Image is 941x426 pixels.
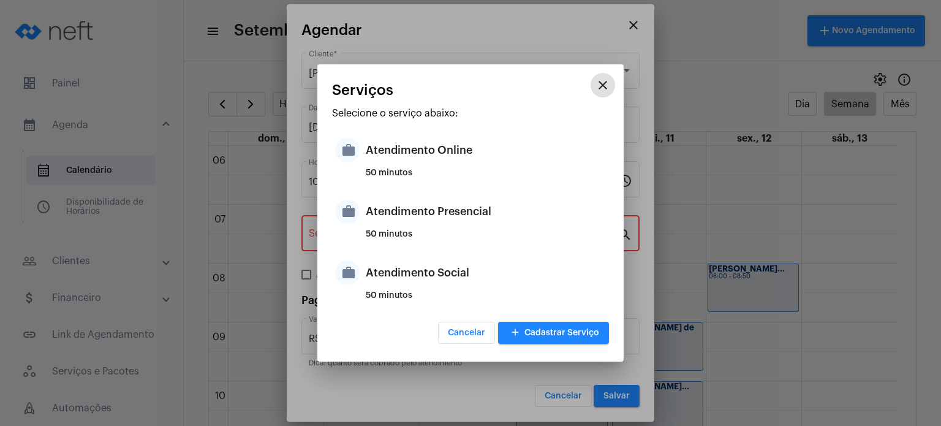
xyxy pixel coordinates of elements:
div: Atendimento Social [366,254,606,291]
span: Serviços [332,82,393,98]
div: Atendimento Online [366,132,606,169]
div: 50 minutos [366,169,606,187]
span: Cancelar [448,329,485,337]
mat-icon: work [335,261,360,285]
mat-icon: work [335,199,360,224]
button: Cancelar [438,322,495,344]
div: 50 minutos [366,230,606,248]
mat-icon: add [508,325,523,341]
button: Cadastrar Serviço [498,322,609,344]
span: Cadastrar Serviço [508,329,599,337]
div: Atendimento Presencial [366,193,606,230]
p: Selecione o serviço abaixo: [332,108,609,119]
div: 50 minutos [366,291,606,310]
mat-icon: close [595,78,610,93]
mat-icon: work [335,138,360,162]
